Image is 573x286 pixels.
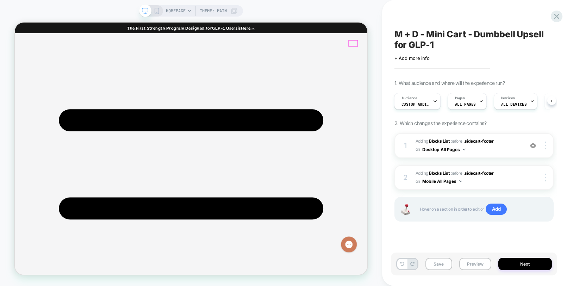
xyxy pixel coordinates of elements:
[420,204,546,215] span: Hover on a section in order to edit or
[498,258,552,270] button: Next
[263,4,297,10] a: GLP-1 Users
[402,139,409,152] div: 1
[463,149,466,150] img: down arrow
[459,180,462,182] img: down arrow
[463,138,493,144] span: .sidecart-footer
[394,55,430,61] span: + Add more info
[416,138,450,144] span: Adding
[399,204,413,215] img: Joystick
[200,5,227,17] span: Theme: MAIN
[459,258,491,270] button: Preview
[416,178,420,185] span: on
[422,177,462,186] button: Mobile All Pages
[455,102,476,107] span: ALL PAGES
[150,4,263,10] a: The First Strength Program Designed for
[501,102,527,107] span: ALL DEVICES
[450,138,462,144] span: BEFORE
[422,145,466,154] button: Desktop All Pages
[394,80,505,86] span: 1. What audience and where will the experience run?
[416,170,450,176] span: Adding
[486,204,507,215] span: Add
[297,4,320,10] strong: is →
[401,96,417,101] span: Audience
[166,5,186,17] span: HOMEPAGE
[4,2,25,24] button: Gorgias live chat
[545,142,546,149] img: close
[402,171,409,184] div: 2
[455,96,465,101] span: Pages
[302,4,315,10] u: Here
[463,170,493,176] span: .sidecart-footer
[429,138,449,144] b: Blocks List
[394,120,486,126] span: 2. Which changes the experience contains?
[425,258,452,270] button: Save
[429,170,449,176] b: Blocks List
[501,96,515,101] span: Devices
[530,143,536,149] img: crossed eye
[545,174,546,181] img: close
[297,4,320,10] a: isHere→
[416,145,420,153] span: on
[394,29,554,50] span: M + D - Mini Cart - Dumbbell Upsell for GLP-1
[401,102,430,107] span: Custom Audience
[450,170,462,176] span: BEFORE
